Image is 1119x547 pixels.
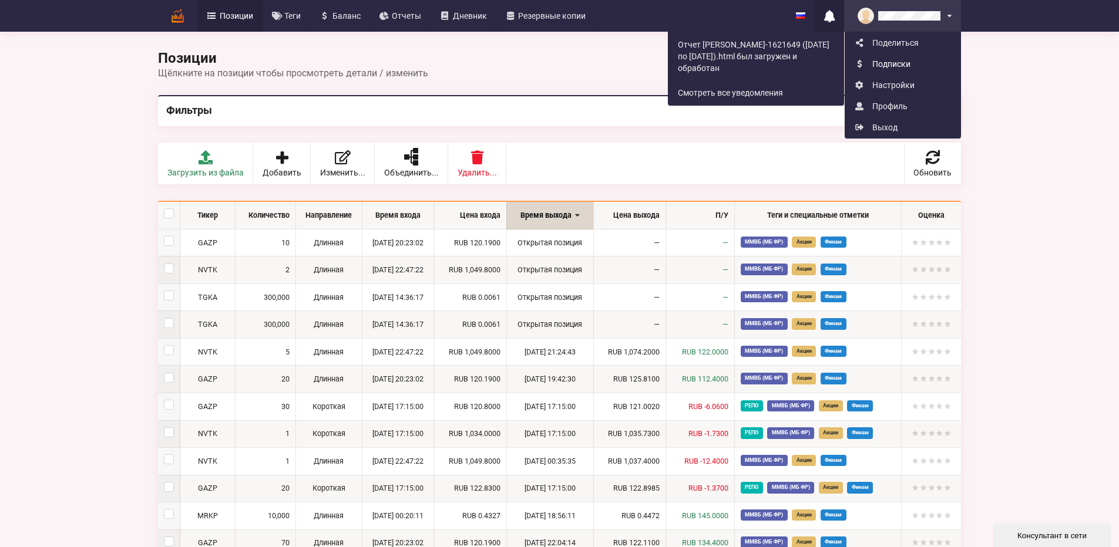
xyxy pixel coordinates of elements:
td: Короткая [295,393,362,420]
span: Теги [284,12,301,20]
td: RUB 1,035.7300 [593,420,666,448]
td: NVTK [180,256,235,283]
span: ММВБ (МБ ФР) [741,509,788,521]
td: 20 [235,475,295,502]
span: Акции [792,291,816,302]
th: Цена входа [434,202,506,229]
span: Акции [819,427,843,438]
span: Финам [821,264,846,275]
h2: Позиции [158,49,961,79]
span: Финам [821,291,846,302]
td: NVTK [180,447,235,475]
td: TGKA [180,283,235,311]
td: Длинная [295,338,362,366]
span: ММВБ (МБ ФР) [767,400,814,411]
span: Акции [792,318,816,329]
span: Удалить... [458,168,497,177]
span: — [723,238,728,247]
td: GAZP [180,365,235,393]
span: РЕПО [741,427,763,438]
td: Открытая позиция [506,256,593,283]
td: RUB 1,074.2000 [593,338,666,366]
td: RUB 122.8300 [434,475,506,502]
span: Финам [847,482,873,493]
span: Акции [819,400,843,411]
td: [DATE] 20:23:02 [362,365,434,393]
span: ММВБ (МБ ФР) [741,237,788,248]
span: Добавить [263,168,301,177]
a: Выход [845,117,960,138]
td: RUB 1,049.8000 [434,338,506,366]
td: 5 [235,338,295,366]
th: Теги и специальные отметки [734,202,901,229]
span: Акции [792,373,816,384]
span: Дневник [453,12,487,20]
td: 300,000 [235,310,295,338]
span: Финам [821,318,846,329]
td: — [593,229,666,256]
th: Время входа [362,202,434,229]
span: Объединить... [384,168,439,177]
td: [DATE] 19:42:30 [506,365,593,393]
td: RUB 120.8000 [434,393,506,420]
td: 300,000 [235,283,295,311]
td: TGKA [180,310,235,338]
td: 10 [235,229,295,256]
td: RUB 0.0061 [434,283,506,311]
td: Открытая позиция [506,229,593,256]
td: 10,000 [235,502,295,529]
span: — [723,293,728,302]
span: ММВБ (МБ ФР) [741,264,788,275]
th: Направление [295,202,362,229]
span: Фильтры [166,104,212,116]
a: Подписки [845,53,960,75]
span: Финам [821,373,846,384]
td: RUB 120.1900 [434,365,506,393]
span: Изменить... [320,168,365,177]
span: ММВБ (МБ ФР) [767,482,814,493]
td: [DATE] 00:20:11 [362,502,434,529]
span: Акции [792,455,816,466]
td: [DATE] 14:36:17 [362,310,434,338]
th: Тикер [180,202,235,229]
span: RUB 145.0000 [682,511,728,520]
td: RUB 0.0061 [434,310,506,338]
td: Длинная [295,310,362,338]
td: [DATE] 22:47:22 [362,338,434,366]
td: Длинная [295,256,362,283]
th: П/У [666,202,734,229]
td: RUB 1,037.4000 [593,447,666,475]
span: RUB -12.4000 [684,457,728,465]
td: — [593,283,666,311]
td: 20 [235,365,295,393]
td: Длинная [295,283,362,311]
td: RUB 120.1900 [434,229,506,256]
span: — [723,265,728,274]
th: Цена выхода [593,202,666,229]
span: Загрузить из файла [167,168,244,177]
span: ММВБ (МБ ФР) [741,455,788,466]
td: [DATE] 17:15:00 [362,475,434,502]
td: [DATE] 00:35:35 [506,447,593,475]
td: [DATE] 14:36:17 [362,283,434,311]
span: RUB -6.0600 [688,402,728,411]
span: РЕПО [741,400,763,411]
a: Смотреть все уведомления [668,80,844,105]
td: [DATE] 18:56:11 [506,502,593,529]
span: Финам [821,509,846,521]
td: RUB 1,034.0000 [434,420,506,448]
span: RUB -1.7300 [688,429,728,438]
td: RUB 122.8985 [593,475,666,502]
span: Финам [847,427,873,438]
span: Отчеты [392,12,421,20]
span: — [723,320,728,329]
span: Финам [821,237,846,248]
td: 2 [235,256,295,283]
span: Акции [819,482,843,493]
td: [DATE] 17:15:00 [362,420,434,448]
p: Отчет [PERSON_NAME]-1621649 ([DATE] по [DATE]).html был загружен и обработан [678,39,834,74]
th: Время выхода [506,202,593,229]
a: Загрузить из файла [158,143,253,184]
td: Длинная [295,365,362,393]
